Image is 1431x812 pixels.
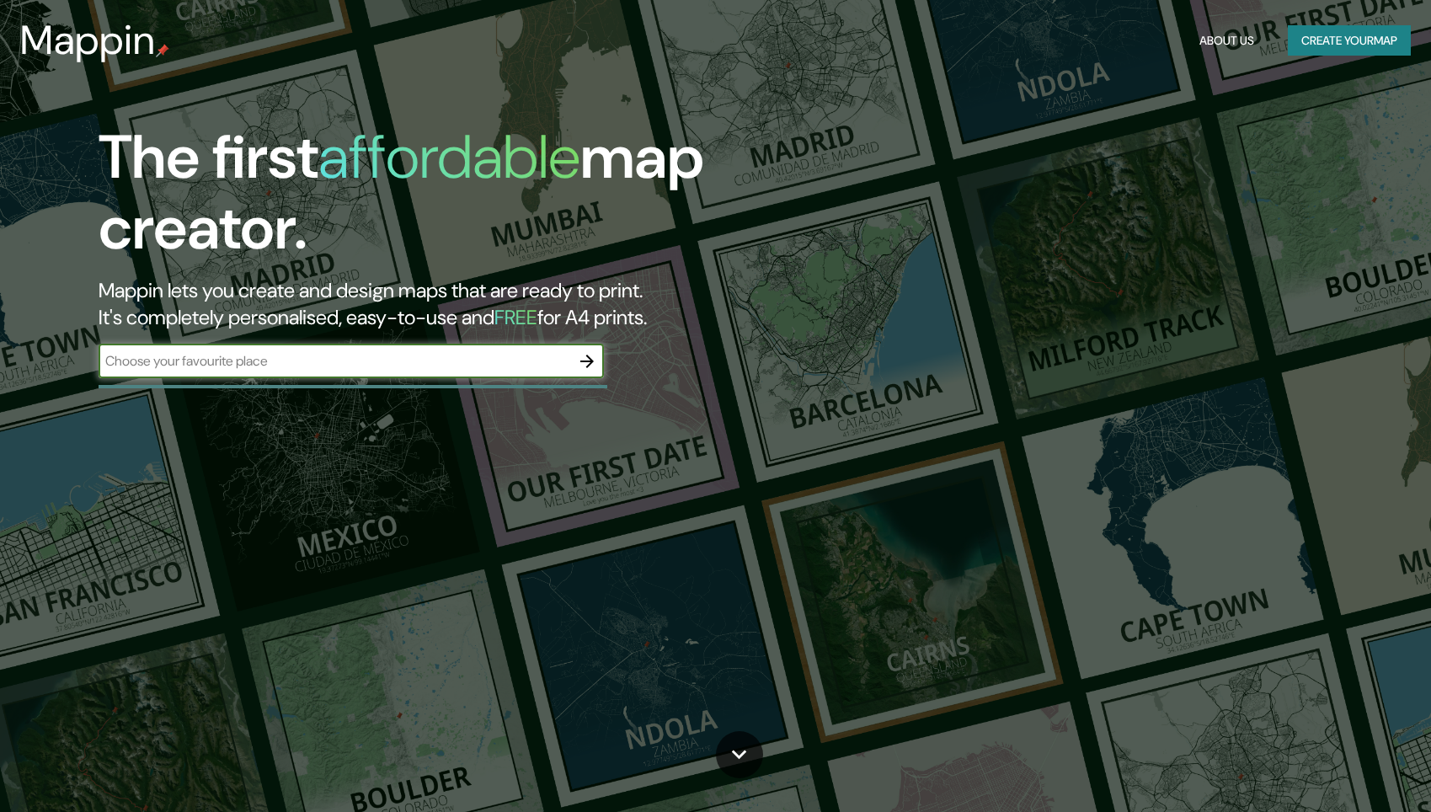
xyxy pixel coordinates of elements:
h3: Mappin [20,17,156,64]
button: Create yourmap [1288,25,1411,56]
button: About Us [1193,25,1261,56]
input: Choose your favourite place [99,351,570,371]
img: mappin-pin [156,44,169,57]
h1: The first map creator. [99,122,814,277]
h2: Mappin lets you create and design maps that are ready to print. It's completely personalised, eas... [99,277,814,331]
h1: affordable [318,118,580,196]
h5: FREE [494,304,537,330]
